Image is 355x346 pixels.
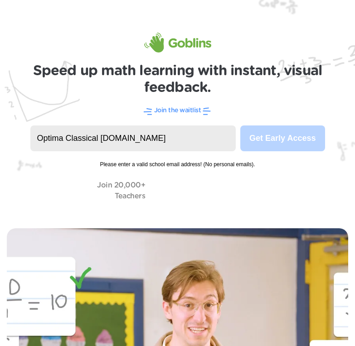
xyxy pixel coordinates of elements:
button: Get Early Access [240,125,325,151]
h1: Speed up math learning with instant, visual feedback. [7,62,348,96]
input: name@yourschool.org [30,125,236,151]
p: Join the waitlist [154,106,201,115]
span: Please enter a valid school email address! (No personal emails). [30,151,325,168]
p: Join 20,000+ Teachers [97,180,145,202]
